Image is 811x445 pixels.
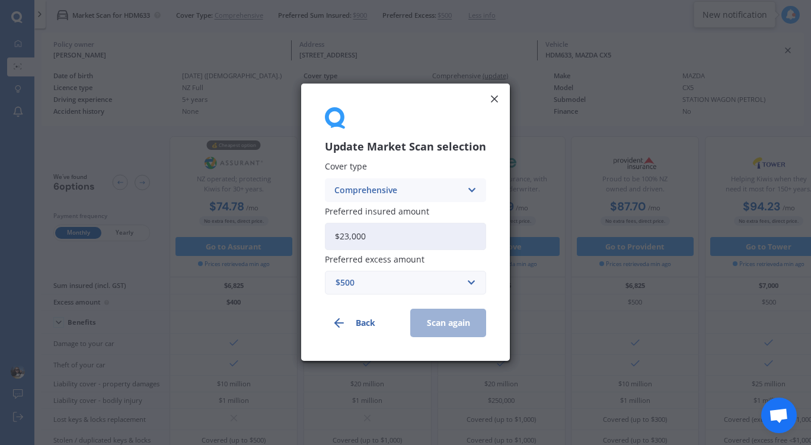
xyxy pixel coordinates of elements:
span: Preferred insured amount [325,206,429,217]
div: Comprehensive [334,184,461,197]
span: Cover type [325,161,367,172]
a: Open chat [761,398,797,433]
div: $500 [336,277,461,290]
button: Scan again [410,309,486,338]
span: Preferred excess amount [325,254,424,265]
button: Back [325,309,401,338]
h3: Update Market Scan selection [325,140,486,154]
input: Enter amount [325,223,486,250]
